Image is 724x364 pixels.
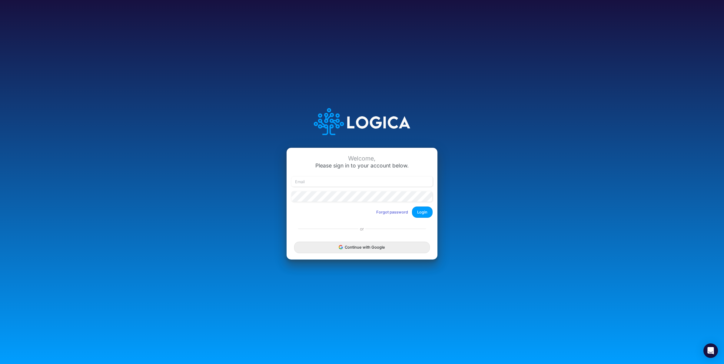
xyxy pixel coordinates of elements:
button: Login [412,207,433,218]
span: Please sign in to your account below. [315,162,409,169]
input: Email [291,177,433,187]
div: Welcome, [291,155,433,162]
button: Forgot password [372,207,412,217]
button: Continue with Google [294,242,430,253]
div: Open Intercom Messenger [703,343,718,358]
